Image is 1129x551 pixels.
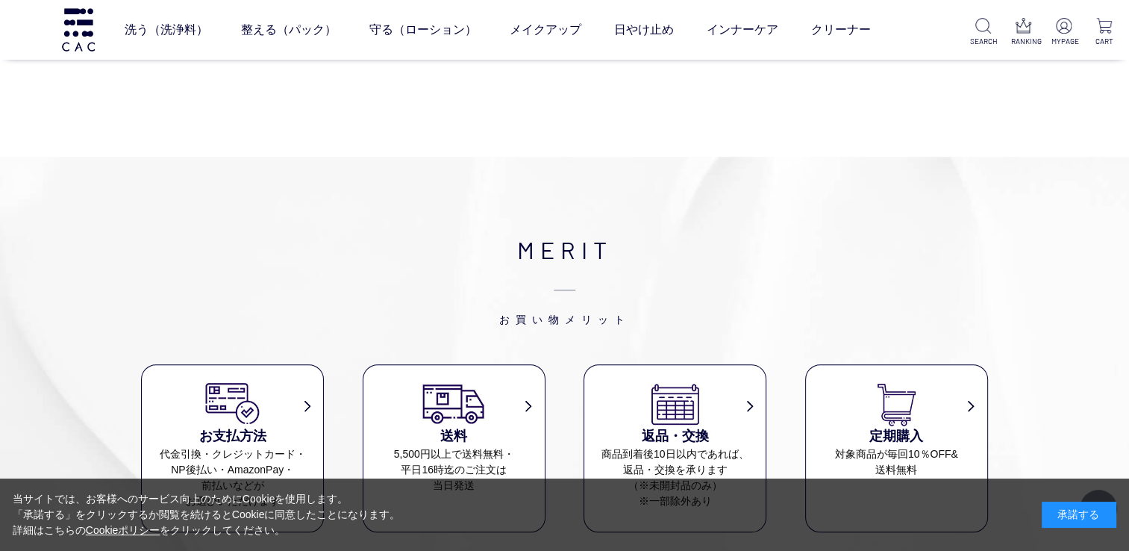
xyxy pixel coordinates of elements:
a: CART [1091,18,1117,47]
h2: MERIT [141,231,988,327]
a: 定期購入 対象商品が毎回10％OFF&送料無料 [806,380,987,478]
dd: 対象商品が毎回10％OFF& 送料無料 [806,446,987,478]
dd: 商品到着後10日以内であれば、 返品・交換を承ります （※未開封品のみ） ※一部除外あり [584,446,766,509]
a: RANKING [1010,18,1036,47]
h3: お支払方法 [142,426,323,446]
a: 守る（ローション） [369,9,476,51]
a: 洗う（洗浄料） [124,9,207,51]
a: 日やけ止め [613,9,673,51]
img: logo [60,8,97,51]
a: MYPAGE [1051,18,1077,47]
dd: 5,500円以上で送料無料・ 平日16時迄のご注文は 当日発送 [363,446,545,494]
h3: 定期購入 [806,426,987,446]
dd: 代金引換・クレジットカード・ NP後払い・AmazonPay・ 前払いなどが お選びいただけます [142,446,323,509]
p: MYPAGE [1051,36,1077,47]
p: CART [1091,36,1117,47]
a: インナーケア [706,9,778,51]
a: 整える（パック） [240,9,336,51]
a: クリーナー [810,9,870,51]
div: 当サイトでは、お客様へのサービス向上のためにCookieを使用します。 「承諾する」をクリックするか閲覧を続けるとCookieに同意したことになります。 詳細はこちらの をクリックしてください。 [13,491,401,538]
a: Cookieポリシー [86,524,160,536]
div: 承諾する [1042,502,1116,528]
p: RANKING [1010,36,1036,47]
a: 送料 5,500円以上で送料無料・平日16時迄のご注文は当日発送 [363,380,545,494]
h3: 送料 [363,426,545,446]
span: お買い物メリット [141,267,988,327]
h3: 返品・交換 [584,426,766,446]
a: 返品・交換 商品到着後10日以内であれば、返品・交換を承ります（※未開封品のみ）※一部除外あり [584,380,766,509]
a: SEARCH [970,18,996,47]
a: お支払方法 代金引換・クレジットカード・NP後払い・AmazonPay・前払いなどがお選びいただけます [142,380,323,509]
p: SEARCH [970,36,996,47]
a: メイクアップ [509,9,581,51]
